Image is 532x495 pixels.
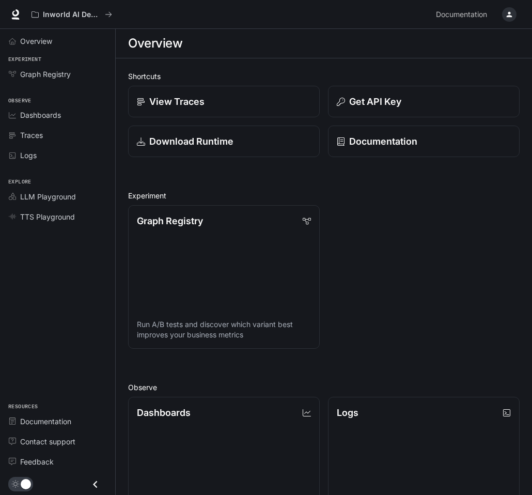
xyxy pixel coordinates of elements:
a: Traces [4,126,111,144]
a: Overview [4,32,111,50]
a: View Traces [128,86,320,117]
button: Get API Key [328,86,520,117]
h2: Experiment [128,190,520,201]
button: All workspaces [27,4,117,25]
p: Documentation [349,134,417,148]
h1: Overview [128,33,182,54]
a: Documentation [4,412,111,430]
p: Logs [337,406,358,420]
a: Contact support [4,432,111,451]
a: Logs [4,146,111,164]
span: TTS Playground [20,211,75,222]
p: Graph Registry [137,214,203,228]
p: Inworld AI Demos [43,10,101,19]
span: LLM Playground [20,191,76,202]
span: Overview [20,36,52,47]
p: Get API Key [349,95,401,109]
h2: Observe [128,382,520,393]
span: Logs [20,150,37,161]
a: Documentation [328,126,520,157]
p: Download Runtime [149,134,233,148]
a: Graph Registry [4,65,111,83]
a: Graph RegistryRun A/B tests and discover which variant best improves your business metrics [128,205,320,349]
p: Dashboards [137,406,191,420]
span: Documentation [20,416,71,427]
span: Dark mode toggle [21,478,31,489]
span: Feedback [20,456,54,467]
span: Traces [20,130,43,141]
span: Graph Registry [20,69,71,80]
span: Documentation [436,8,487,21]
h2: Shortcuts [128,71,520,82]
span: Dashboards [20,110,61,120]
a: Documentation [432,4,495,25]
a: Feedback [4,453,111,471]
p: View Traces [149,95,205,109]
span: Contact support [20,436,75,447]
p: Run A/B tests and discover which variant best improves your business metrics [137,319,311,340]
a: Download Runtime [128,126,320,157]
a: TTS Playground [4,208,111,226]
a: LLM Playground [4,188,111,206]
button: Close drawer [84,474,107,495]
a: Dashboards [4,106,111,124]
